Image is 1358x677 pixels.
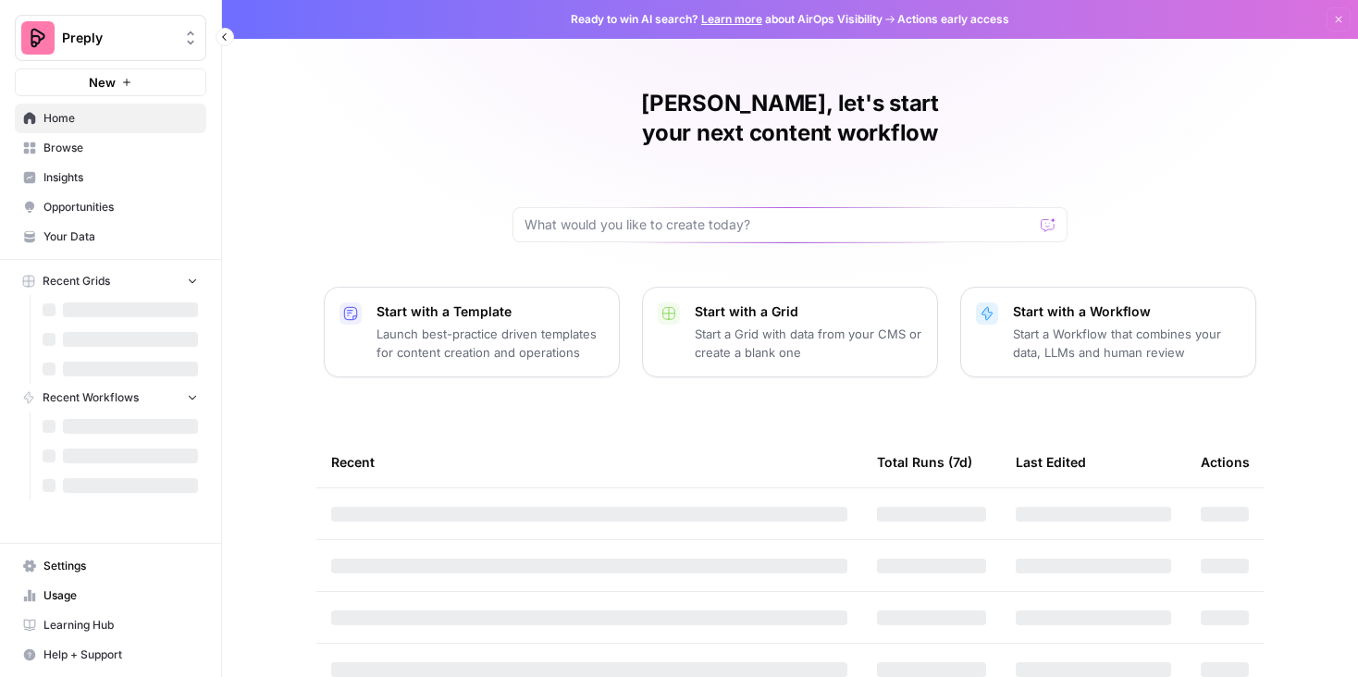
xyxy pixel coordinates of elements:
[21,21,55,55] img: Preply Logo
[43,140,198,156] span: Browse
[15,104,206,133] a: Home
[89,73,116,92] span: New
[15,267,206,295] button: Recent Grids
[695,325,922,362] p: Start a Grid with data from your CMS or create a blank one
[377,325,604,362] p: Launch best-practice driven templates for content creation and operations
[15,163,206,192] a: Insights
[43,389,139,406] span: Recent Workflows
[525,215,1033,234] input: What would you like to create today?
[15,581,206,610] a: Usage
[571,11,883,28] span: Ready to win AI search? about AirOps Visibility
[15,68,206,96] button: New
[43,646,198,663] span: Help + Support
[15,640,206,670] button: Help + Support
[377,302,604,321] p: Start with a Template
[15,15,206,61] button: Workspace: Preply
[43,199,198,215] span: Opportunities
[877,437,972,487] div: Total Runs (7d)
[43,110,198,127] span: Home
[15,192,206,222] a: Opportunities
[15,222,206,252] a: Your Data
[1201,437,1250,487] div: Actions
[960,287,1256,377] button: Start with a WorkflowStart a Workflow that combines your data, LLMs and human review
[331,437,847,487] div: Recent
[43,228,198,245] span: Your Data
[1013,302,1241,321] p: Start with a Workflow
[642,287,938,377] button: Start with a GridStart a Grid with data from your CMS or create a blank one
[695,302,922,321] p: Start with a Grid
[15,384,206,412] button: Recent Workflows
[43,587,198,604] span: Usage
[701,12,762,26] a: Learn more
[324,287,620,377] button: Start with a TemplateLaunch best-practice driven templates for content creation and operations
[43,558,198,574] span: Settings
[897,11,1009,28] span: Actions early access
[1016,437,1086,487] div: Last Edited
[15,610,206,640] a: Learning Hub
[1013,325,1241,362] p: Start a Workflow that combines your data, LLMs and human review
[43,273,110,289] span: Recent Grids
[43,617,198,634] span: Learning Hub
[15,133,206,163] a: Browse
[15,551,206,581] a: Settings
[512,89,1068,148] h1: [PERSON_NAME], let's start your next content workflow
[43,169,198,186] span: Insights
[62,29,174,47] span: Preply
